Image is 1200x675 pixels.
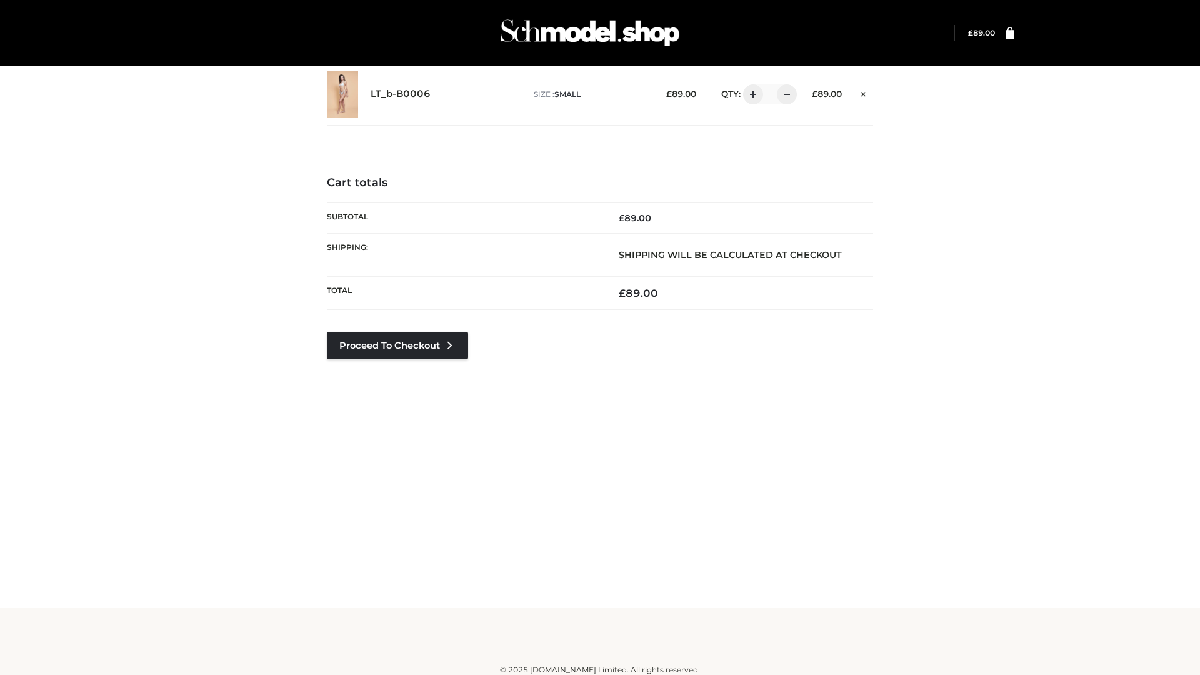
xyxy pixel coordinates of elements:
[327,202,600,233] th: Subtotal
[666,89,672,99] span: £
[709,84,792,104] div: QTY:
[619,212,624,224] span: £
[666,89,696,99] bdi: 89.00
[619,212,651,224] bdi: 89.00
[554,89,581,99] span: SMALL
[327,233,600,276] th: Shipping:
[854,84,873,101] a: Remove this item
[619,249,842,261] strong: Shipping will be calculated at checkout
[327,71,358,117] img: LT_b-B0006 - SMALL
[812,89,817,99] span: £
[327,277,600,310] th: Total
[619,287,626,299] span: £
[327,176,873,190] h4: Cart totals
[327,332,468,359] a: Proceed to Checkout
[496,8,684,57] img: Schmodel Admin 964
[534,89,647,100] p: size :
[371,88,431,100] a: LT_b-B0006
[968,28,973,37] span: £
[968,28,995,37] bdi: 89.00
[968,28,995,37] a: £89.00
[812,89,842,99] bdi: 89.00
[619,287,658,299] bdi: 89.00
